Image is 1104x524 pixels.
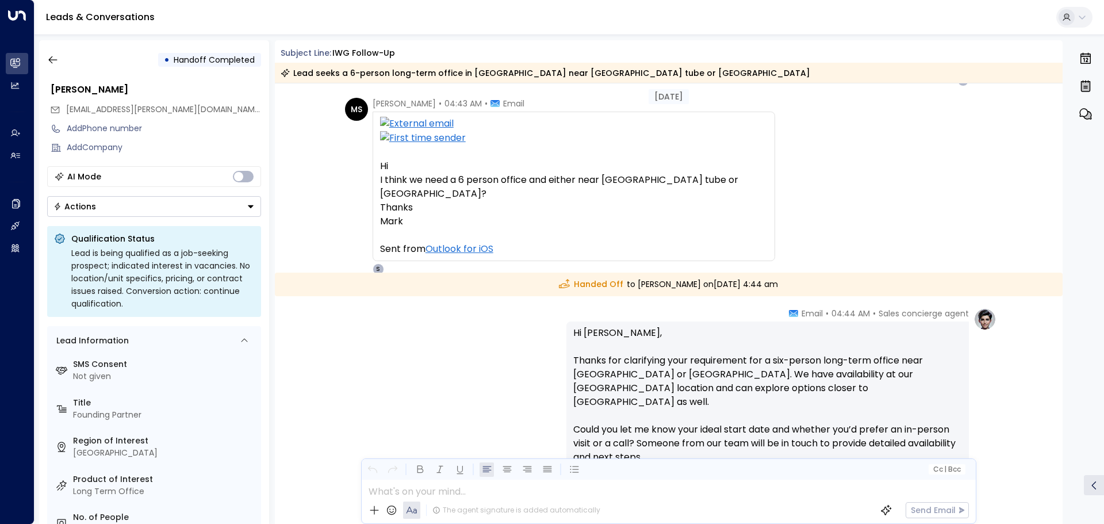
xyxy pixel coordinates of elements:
[439,98,442,109] span: •
[573,326,962,478] p: Hi [PERSON_NAME], Thanks for clarifying your requirement for a six-person long-term office near [...
[67,141,261,154] div: AddCompany
[73,370,256,383] div: Not given
[73,397,256,409] label: Title
[425,242,493,256] a: Outlook for iOS
[73,473,256,485] label: Product of Interest
[66,104,261,116] span: mark.symonds@padrock.co.uk
[973,308,996,331] img: profile-logo.png
[47,196,261,217] div: Button group with a nested menu
[485,98,488,109] span: •
[73,409,256,421] div: Founding Partner
[559,278,623,290] span: Handed Off
[365,462,379,477] button: Undo
[385,462,400,477] button: Redo
[380,173,768,201] div: I think we need a 6 person office and either near [GEOGRAPHIC_DATA] tube or [GEOGRAPHIC_DATA]?
[66,104,262,115] span: [EMAIL_ADDRESS][PERSON_NAME][DOMAIN_NAME]
[873,308,876,319] span: •
[71,247,254,310] div: Lead is being qualified as a job-seeking prospect; indicated interest in vacancies. No location/u...
[73,435,256,447] label: Region of Interest
[73,485,256,498] div: Long Term Office
[73,358,256,370] label: SMS Consent
[802,308,823,319] span: Email
[380,242,768,256] div: Sent from
[46,10,155,24] a: Leads & Conversations
[380,215,768,228] div: Mark
[275,273,1063,296] div: to [PERSON_NAME] on [DATE] 4:44 am
[380,117,768,131] img: External email
[444,98,482,109] span: 04:43 AM
[67,123,261,135] div: AddPhone number
[332,47,395,59] div: IWG Follow-up
[281,67,810,79] div: Lead seeks a 6-person long-term office in [GEOGRAPHIC_DATA] near [GEOGRAPHIC_DATA] tube or [GEOGR...
[345,98,368,121] div: MS
[52,335,129,347] div: Lead Information
[281,47,331,59] span: Subject Line:
[53,201,96,212] div: Actions
[649,89,689,104] div: [DATE]
[928,464,965,475] button: Cc|Bcc
[380,131,768,146] img: First time sender
[380,201,768,215] div: Thanks
[373,263,384,275] div: S
[831,308,870,319] span: 04:44 AM
[164,49,170,70] div: •
[67,171,101,182] div: AI Mode
[373,98,436,109] span: [PERSON_NAME]
[432,505,600,515] div: The agent signature is added automatically
[879,308,969,319] span: Sales concierge agent
[826,308,829,319] span: •
[380,159,768,173] div: Hi
[174,54,255,66] span: Handoff Completed
[944,465,946,473] span: |
[73,511,256,523] label: No. of People
[47,196,261,217] button: Actions
[73,447,256,459] div: [GEOGRAPHIC_DATA]
[51,83,261,97] div: [PERSON_NAME]
[503,98,524,109] span: Email
[933,465,960,473] span: Cc Bcc
[71,233,254,244] p: Qualification Status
